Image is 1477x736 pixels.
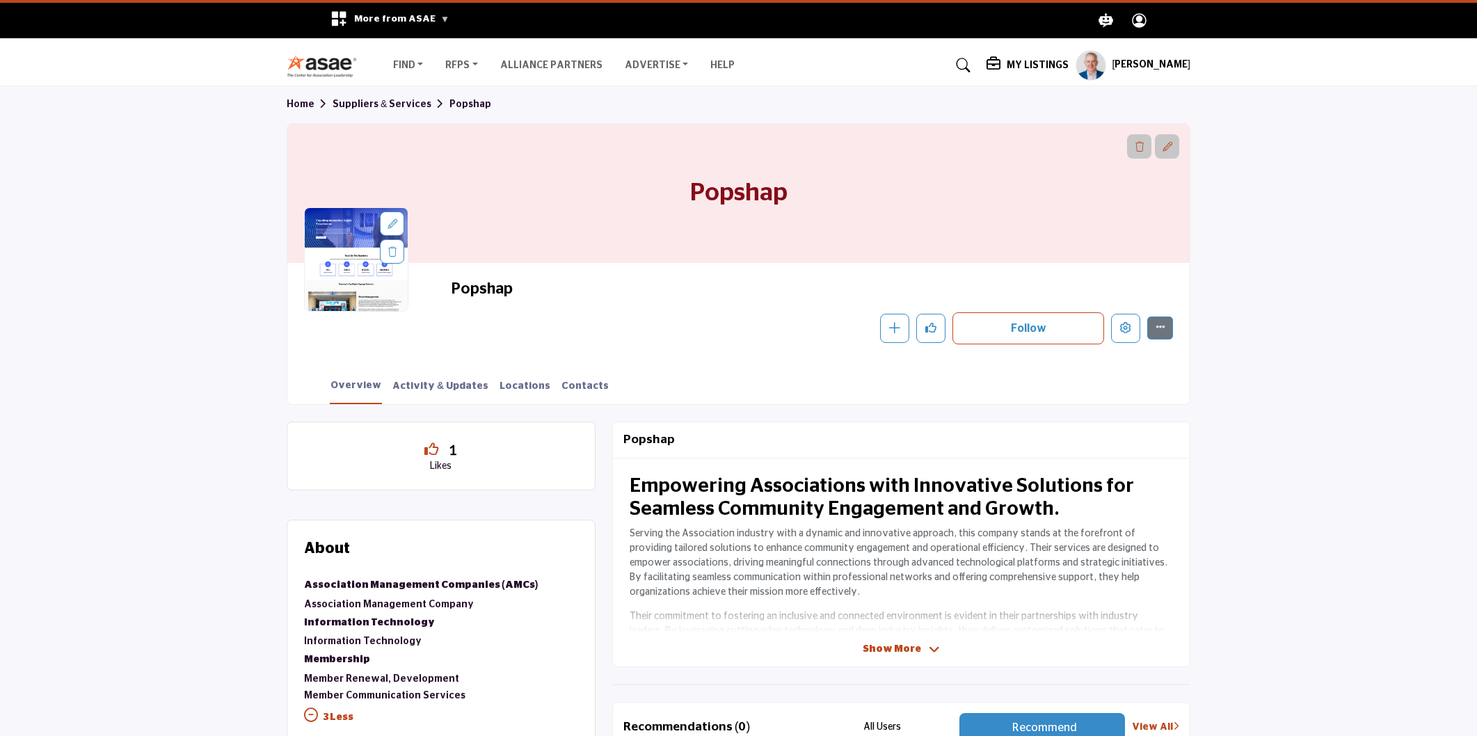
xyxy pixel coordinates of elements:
p: 3 Less [304,703,538,735]
a: Activity & Updates [392,379,489,403]
a: Popshap [449,99,491,109]
div: Professional management, strategic guidance, and operational support to help associations streaml... [304,577,538,595]
button: Show hide supplier dropdown [1076,50,1106,81]
button: Like [916,314,945,343]
a: Find [393,58,424,73]
div: Aspect Ratio:6:1,Size:1200x200px [1155,134,1179,159]
a: Overview [330,378,382,404]
div: More from ASAE [321,3,458,38]
button: More details [1147,317,1173,340]
span: More from ASAE [354,14,449,24]
div: Technology solutions, including software, cybersecurity, cloud computing, data management, and di... [304,614,538,632]
span: Recommend [1012,722,1077,733]
a: Member Renewal, [304,674,391,684]
a: Information Technology [304,614,538,632]
div: Aspect Ratio:1:1,Size:400x400px [380,211,404,236]
a: Suppliers & Services [333,99,449,109]
a: Association Management Company [304,600,474,609]
a: Membership [304,651,538,669]
a: Contacts [561,379,609,403]
h2: Popshap [623,433,675,447]
h2: About [304,537,350,560]
div: My Listings [987,57,1069,74]
p: Their commitment to fostering an inclusive and connected environment is evident in their partners... [630,609,1173,682]
h5: My Listings [1007,59,1069,72]
a: Development [393,674,459,684]
button: Follow [952,312,1104,344]
p: Likes [304,460,578,474]
img: site Logo [287,54,364,77]
button: Edit company [1111,314,1140,343]
h2: Recommendations (0) [623,720,751,735]
h1: Popshap [690,124,788,263]
span: Show More [863,642,921,657]
a: Alliance Partners [500,61,602,70]
h2: Popshap [452,280,834,298]
h5: [PERSON_NAME] [1112,58,1190,72]
a: Information Technology [304,637,422,646]
a: Help [710,61,735,70]
h2: Empowering Associations with Innovative Solutions for Seamless Community Engagement and Growth. [630,475,1173,522]
h2: All Users [863,721,901,735]
a: Advertise [625,58,689,73]
span: 1 [449,439,457,460]
div: Services and strategies for member engagement, retention, communication, and research to enhance ... [304,651,538,669]
a: RFPs [445,58,478,73]
a: View All [1132,720,1179,735]
a: Home [287,99,333,109]
a: Locations [499,379,551,403]
p: Serving the Association industry with a dynamic and innovative approach, this company stands at t... [630,527,1173,600]
a: Member Communication Services [304,691,465,701]
a: Search [943,54,980,77]
a: Association Management Companies (AMCs) [304,577,538,595]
